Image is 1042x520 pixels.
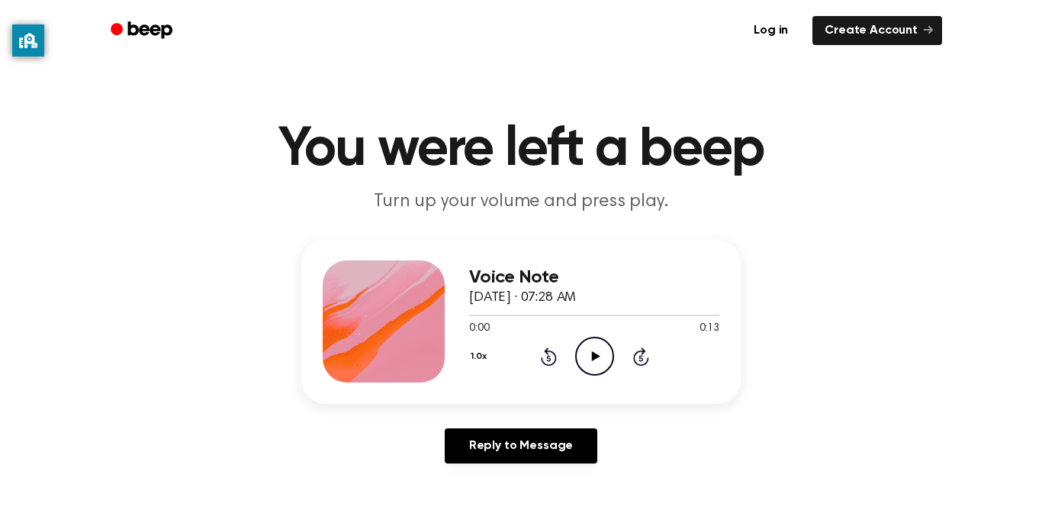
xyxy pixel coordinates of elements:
span: [DATE] · 07:28 AM [469,291,576,305]
button: 1.0x [469,344,492,370]
a: Reply to Message [445,428,597,463]
span: 0:00 [469,321,489,337]
a: Log in [738,13,803,48]
span: 0:13 [699,321,719,337]
p: Turn up your volume and press play. [228,189,814,215]
h3: Voice Note [469,267,719,288]
a: Create Account [812,16,942,45]
h1: You were left a beep [130,122,912,177]
a: Beep [100,16,186,46]
button: privacy banner [12,24,44,57]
